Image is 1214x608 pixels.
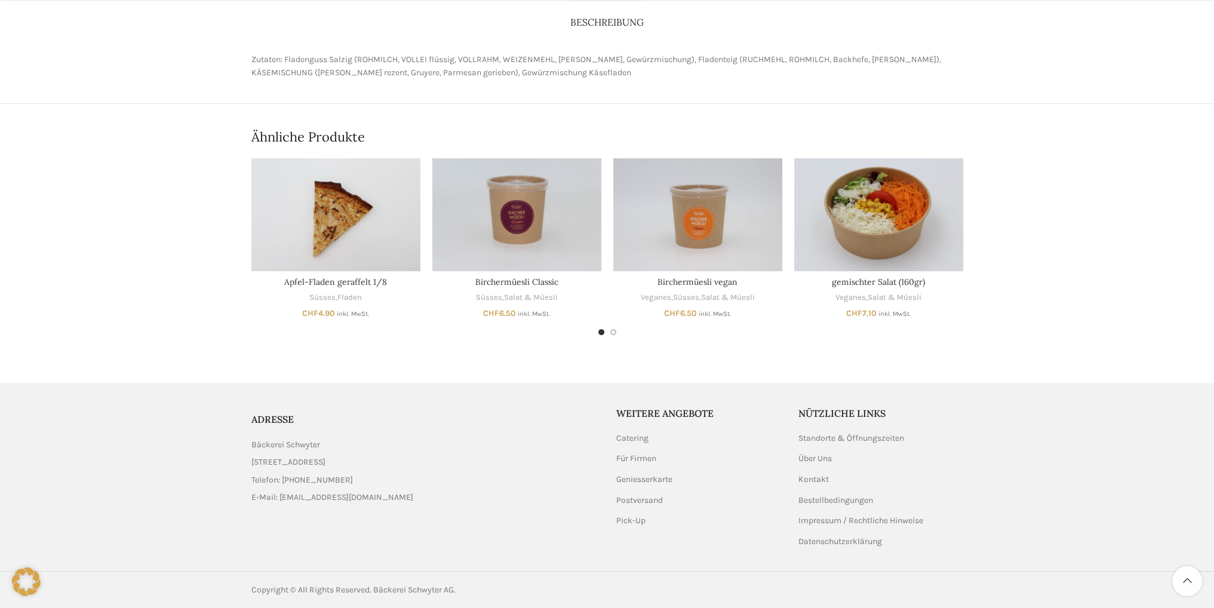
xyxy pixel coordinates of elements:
div: , , [613,292,782,303]
bdi: 6.50 [483,308,516,318]
a: Süsses [476,292,502,303]
span: CHF [302,308,318,318]
a: Scroll to top button [1172,566,1202,596]
a: Für Firmen [616,453,657,465]
a: Postversand [616,495,664,506]
small: inkl. MwSt. [699,310,731,318]
small: inkl. MwSt. [337,310,369,318]
span: ADRESSE [251,413,294,425]
a: Birchermüesli vegan [657,277,737,287]
a: Pick-Up [616,515,647,527]
a: Birchermüesli Classic [432,158,601,271]
a: List item link [251,474,598,487]
bdi: 7.10 [846,308,877,318]
a: Salat & Müesli [701,292,755,303]
span: CHF [483,308,499,318]
span: [STREET_ADDRESS] [251,456,325,469]
a: Birchermüesli vegan [613,158,782,271]
div: , [432,292,601,303]
a: Apfel-Fladen geraffelt 1/8 [284,277,387,287]
li: Go to slide 1 [598,329,604,335]
li: Go to slide 2 [610,329,616,335]
a: Fladen [337,292,362,303]
span: Ähnliche Produkte [251,128,365,146]
small: inkl. MwSt. [518,310,550,318]
div: 4 / 8 [788,158,969,317]
div: 1 / 8 [245,158,426,317]
h5: Nützliche Links [798,407,963,420]
a: Bestellbedingungen [798,495,874,506]
div: , [794,292,963,303]
a: Veganes [641,292,671,303]
a: Salat & Müesli [504,292,558,303]
a: Datenschutzerklärung [798,536,883,548]
a: Kontakt [798,474,830,486]
a: Süsses [309,292,336,303]
a: gemischter Salat (160gr) [794,158,963,271]
div: Copyright © All Rights Reserved. Bäckerei Schwyter AG. [251,584,601,597]
a: Über Uns [798,453,833,465]
bdi: 6.50 [664,308,697,318]
a: Catering [616,432,650,444]
span: CHF [664,308,680,318]
a: Salat & Müesli [868,292,921,303]
a: Impressum / Rechtliche Hinweise [798,515,924,527]
a: Apfel-Fladen geraffelt 1/8 [251,158,420,271]
span: Bäckerei Schwyter [251,438,320,452]
a: Birchermüesli Classic [475,277,558,287]
span: CHF [846,308,862,318]
span: Beschreibung [570,16,644,29]
a: gemischter Salat (160gr) [832,277,925,287]
a: Standorte & Öffnungszeiten [798,432,905,444]
div: 2 / 8 [426,158,607,317]
p: Zutaten: Fladenguss Salzig (ROHMILCH, VOLLEI flüssig, VOLLRAHM, WEIZENMEHL, [PERSON_NAME], Gewürz... [251,53,963,80]
a: Süsses [673,292,699,303]
div: , [251,292,420,303]
a: Geniesserkarte [616,474,674,486]
a: Veganes [835,292,866,303]
small: inkl. MwSt. [878,310,911,318]
h5: Weitere Angebote [616,407,781,420]
div: 3 / 8 [607,158,788,317]
a: List item link [251,491,598,504]
bdi: 4.90 [302,308,335,318]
